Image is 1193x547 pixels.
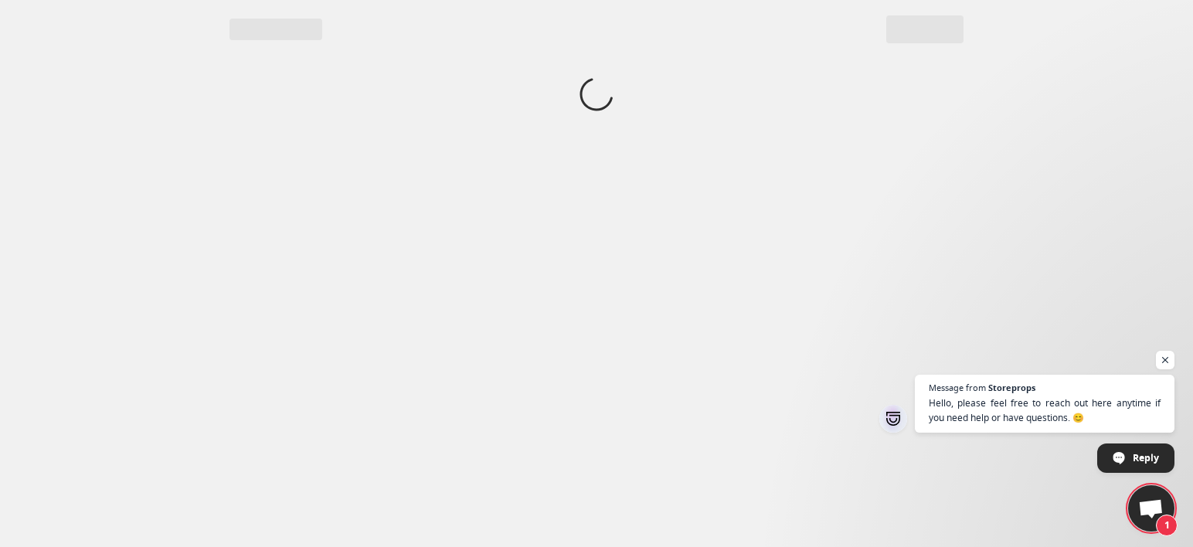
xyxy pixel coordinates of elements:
span: Reply [1133,444,1159,471]
span: Storeprops [988,383,1035,392]
span: Hello, please feel free to reach out here anytime if you need help or have questions. 😊 [929,396,1161,425]
div: Open chat [1128,485,1174,532]
span: 1 [1156,515,1178,536]
span: Message from [929,383,986,392]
